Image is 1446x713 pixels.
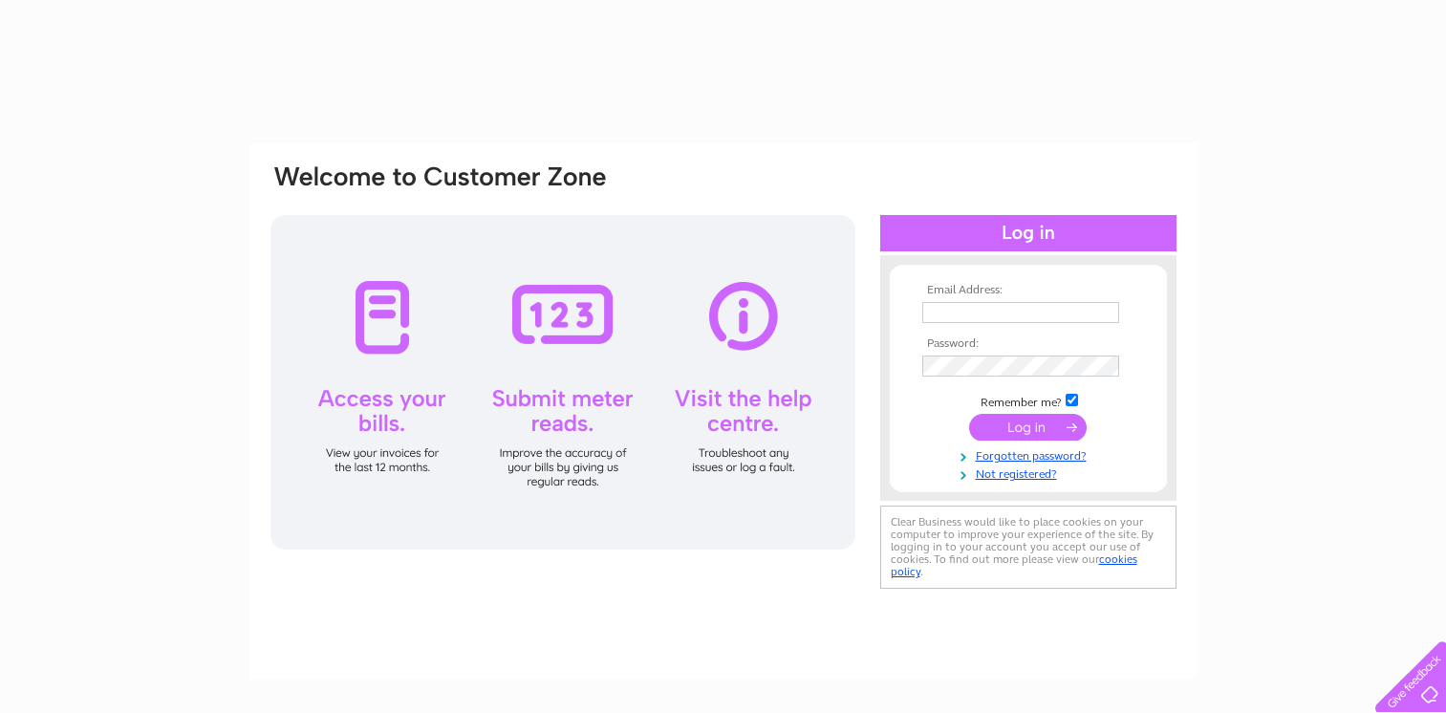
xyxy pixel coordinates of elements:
[969,414,1087,441] input: Submit
[891,552,1137,578] a: cookies policy
[917,337,1139,351] th: Password:
[917,391,1139,410] td: Remember me?
[922,464,1139,482] a: Not registered?
[922,445,1139,464] a: Forgotten password?
[917,284,1139,297] th: Email Address:
[880,506,1176,589] div: Clear Business would like to place cookies on your computer to improve your experience of the sit...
